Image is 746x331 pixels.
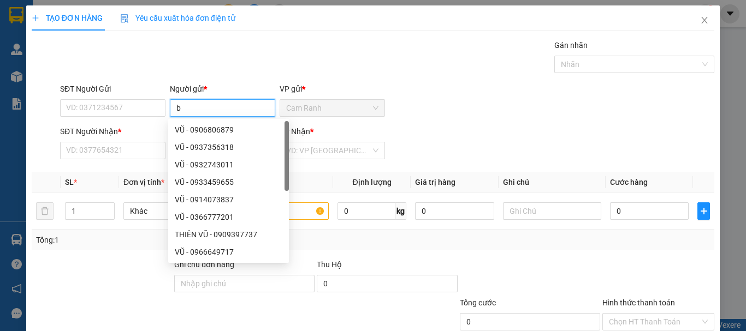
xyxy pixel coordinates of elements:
div: VŨ - 0914073837 [168,191,289,208]
div: SĐT Người Nhận [60,125,165,137]
div: 40.000 [8,69,87,82]
div: VŨ - 0966649717 [175,246,282,258]
input: Ghi chú đơn hàng [174,275,315,292]
div: VŨ - 0932743011 [168,156,289,173]
div: VŨ - 0933459655 [168,173,289,191]
span: plus [32,14,39,22]
button: delete [36,202,54,220]
span: Giá trị hàng [415,178,455,186]
div: VŨ - 0906806879 [175,124,282,136]
button: Close [689,5,720,36]
div: VŨ - 0937356318 [175,141,282,153]
div: VŨ - 0366777201 [168,208,289,226]
th: Ghi chú [499,172,606,193]
div: VŨ - 0366777201 [175,211,282,223]
div: vũ [93,34,181,47]
div: 0985550012 [9,35,86,51]
div: Người gửi [170,83,275,95]
span: Yêu cầu xuất hóa đơn điện tử [120,14,235,22]
div: SĐT Người Gửi [60,83,165,95]
span: Khác [130,203,215,219]
div: VŨ - 0914073837 [175,194,282,206]
span: Thu Hộ [317,260,342,269]
label: Hình thức thanh toán [602,298,675,307]
div: VP gửi [280,83,385,95]
span: Gửi: [9,10,26,22]
span: TẠO ĐƠN HÀNG [32,14,103,22]
div: THIÊN VŨ - 0909397737 [175,228,282,240]
span: Tổng cước [460,298,496,307]
span: Cước hàng [610,178,648,186]
span: kg [395,202,406,220]
div: VŨ - 0937356318 [168,139,289,156]
div: VŨ - 0906806879 [168,121,289,139]
div: Tổng: 1 [36,234,289,246]
div: 0937356318 [93,47,181,62]
span: close [700,16,709,25]
span: Đơn vị tính [123,178,164,186]
label: Ghi chú đơn hàng [174,260,234,269]
input: 0 [415,202,494,220]
div: VŨ - 0966649717 [168,243,289,261]
input: Ghi Chú [503,202,601,220]
span: SL [65,178,74,186]
div: [PERSON_NAME] [93,9,181,34]
span: VP Nhận [280,127,310,136]
img: icon [120,14,129,23]
div: Cam Ranh [9,9,86,22]
div: VŨ - 0932743011 [175,159,282,171]
span: Cam Ranh [286,100,378,116]
label: Gán nhãn [554,41,588,50]
span: Đã thu : [8,70,42,81]
span: plus [698,207,709,215]
div: thịnh [9,22,86,35]
button: plus [697,202,710,220]
div: THIÊN VŨ - 0909397737 [168,226,289,243]
span: Định lượng [352,178,391,186]
span: Nhận: [93,9,120,21]
div: VŨ - 0933459655 [175,176,282,188]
